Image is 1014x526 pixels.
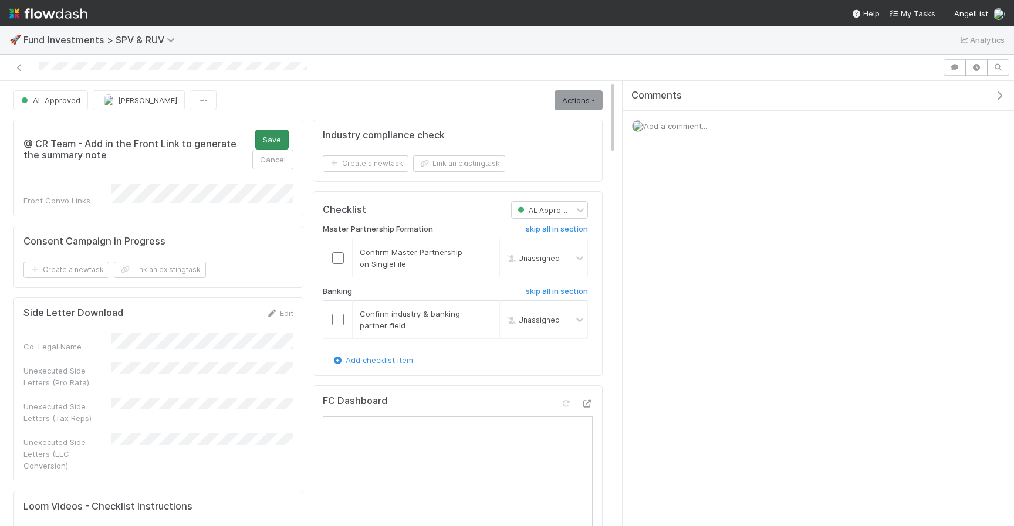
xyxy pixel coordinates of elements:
[555,90,603,110] a: Actions
[266,308,293,318] a: Edit
[23,307,123,319] h5: Side Letter Download
[103,94,114,106] img: avatar_ac990a78-52d7-40f8-b1fe-cbbd1cda261e.png
[255,130,289,150] button: Save
[851,8,880,19] div: Help
[23,138,237,161] h5: @ CR Team - Add in the Front Link to generate the summary note
[323,204,366,216] h5: Checklist
[504,315,560,324] span: Unassigned
[252,150,293,169] button: Cancel
[323,130,445,141] h5: Industry compliance check
[958,33,1005,47] a: Analytics
[889,9,935,18] span: My Tasks
[19,96,80,105] span: AL Approved
[413,155,505,172] button: Link an existingtask
[993,8,1005,20] img: avatar_ac990a78-52d7-40f8-b1fe-cbbd1cda261e.png
[323,225,433,234] h6: Master Partnership Formation
[526,287,588,296] h6: skip all in section
[504,253,560,262] span: Unassigned
[323,395,387,407] h5: FC Dashboard
[23,195,111,206] div: Front Convo Links
[23,341,111,352] div: Co. Legal Name
[9,35,21,45] span: 🚀
[323,287,352,296] h6: Banking
[360,247,462,269] span: Confirm Master Partnership on SingleFile
[9,4,87,23] img: logo-inverted-e16ddd16eac7371096b0.svg
[360,309,460,330] span: Confirm industry & banking partner field
[23,365,111,388] div: Unexecuted Side Letters (Pro Rata)
[526,225,588,239] a: skip all in section
[23,236,165,247] h5: Consent Campaign in Progress
[515,206,574,215] span: AL Approved
[93,90,185,110] button: [PERSON_NAME]
[118,96,177,105] span: [PERSON_NAME]
[526,225,588,234] h6: skip all in section
[526,287,588,301] a: skip all in section
[23,436,111,471] div: Unexecuted Side Letters (LLC Conversion)
[23,401,111,424] div: Unexecuted Side Letters (Tax Reps)
[13,90,88,110] button: AL Approved
[644,121,707,131] span: Add a comment...
[114,262,206,278] button: Link an existingtask
[889,8,935,19] a: My Tasks
[632,120,644,132] img: avatar_ac990a78-52d7-40f8-b1fe-cbbd1cda261e.png
[323,155,408,172] button: Create a newtask
[954,9,988,18] span: AngelList
[23,501,293,513] h5: Loom Videos - Checklist Instructions
[23,262,109,278] button: Create a newtask
[332,355,413,365] a: Add checklist item
[23,34,181,46] span: Fund Investments > SPV & RUV
[631,90,682,101] span: Comments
